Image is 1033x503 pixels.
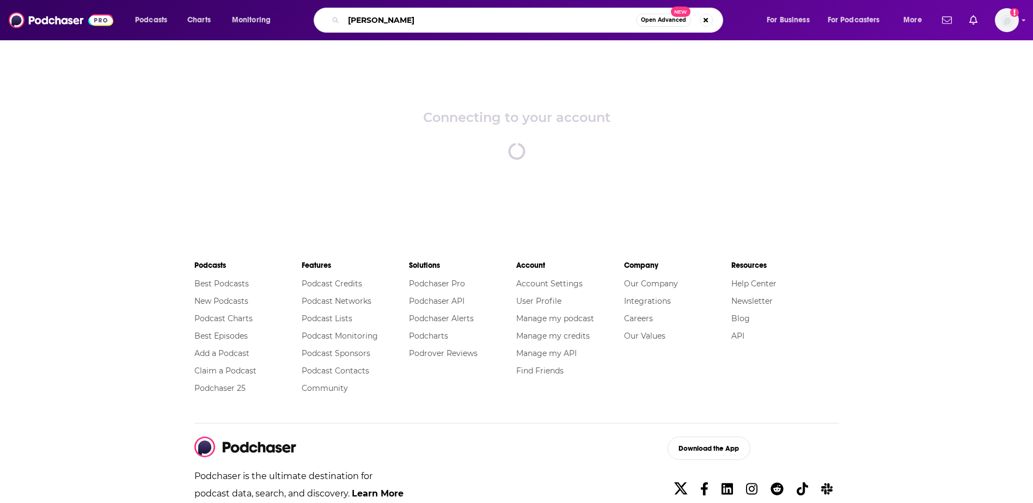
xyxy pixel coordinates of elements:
a: Best Episodes [194,331,248,341]
button: Show profile menu [995,8,1019,32]
button: open menu [759,11,823,29]
a: Podcast Monitoring [302,331,378,341]
a: Manage my podcast [516,314,594,323]
a: Podchaser 25 [194,383,246,393]
a: Podcast Credits [302,279,362,289]
a: Newsletter [731,296,773,306]
a: Podchaser Alerts [409,314,474,323]
a: Facebook [696,477,713,501]
a: Podcast Lists [302,314,352,323]
li: Features [302,256,409,275]
span: For Podcasters [828,13,880,28]
a: Learn More [352,488,404,499]
img: Podchaser - Follow, Share and Rate Podcasts [9,10,113,30]
button: open menu [821,11,896,29]
li: Resources [731,256,839,275]
a: Careers [624,314,653,323]
a: Podcharts [409,331,448,341]
span: Open Advanced [641,17,686,23]
a: Add a Podcast [194,348,249,358]
a: Manage my credits [516,331,590,341]
span: Logged in as WE_Broadcast1 [995,8,1019,32]
img: User Profile [995,8,1019,32]
a: Manage my API [516,348,577,358]
span: New [671,7,690,17]
a: Claim a Podcast [194,366,256,376]
li: Account [516,256,624,275]
button: open menu [224,11,285,29]
button: Download the App [668,437,751,460]
button: open menu [127,11,181,29]
button: open menu [896,11,936,29]
input: Search podcasts, credits, & more... [344,11,636,29]
a: Community [302,383,348,393]
a: Podcast Sponsors [302,348,370,358]
li: Podcasts [194,256,302,275]
a: Linkedin [717,477,737,501]
a: Podcast Charts [194,314,253,323]
div: Connecting to your account [423,109,610,125]
a: New Podcasts [194,296,248,306]
a: Help Center [731,279,777,289]
a: Show notifications dropdown [938,11,956,29]
a: Blog [731,314,750,323]
button: Open AdvancedNew [636,14,691,27]
a: Podchaser Pro [409,279,465,289]
a: Podcast Networks [302,296,371,306]
span: Monitoring [232,13,271,28]
img: Podchaser - Follow, Share and Rate Podcasts [194,437,297,457]
a: Our Company [624,279,678,289]
a: X/Twitter [670,477,692,501]
a: Integrations [624,296,671,306]
a: Find Friends [516,366,564,376]
a: Slack [817,477,837,501]
span: Podcasts [135,13,167,28]
a: TikTok [792,477,812,501]
a: Podcast Contacts [302,366,369,376]
a: User Profile [516,296,561,306]
li: Company [624,256,731,275]
a: API [731,331,744,341]
a: Podchaser API [409,296,464,306]
a: Reddit [766,477,788,501]
li: Solutions [409,256,516,275]
span: For Business [767,13,810,28]
svg: Add a profile image [1010,8,1019,17]
a: Our Values [624,331,665,341]
span: More [903,13,922,28]
a: Instagram [742,477,762,501]
a: Account Settings [516,279,583,289]
a: Show notifications dropdown [965,11,982,29]
a: Charts [180,11,217,29]
span: Charts [187,13,211,28]
a: Podrover Reviews [409,348,478,358]
a: Best Podcasts [194,279,249,289]
div: Search podcasts, credits, & more... [324,8,734,33]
